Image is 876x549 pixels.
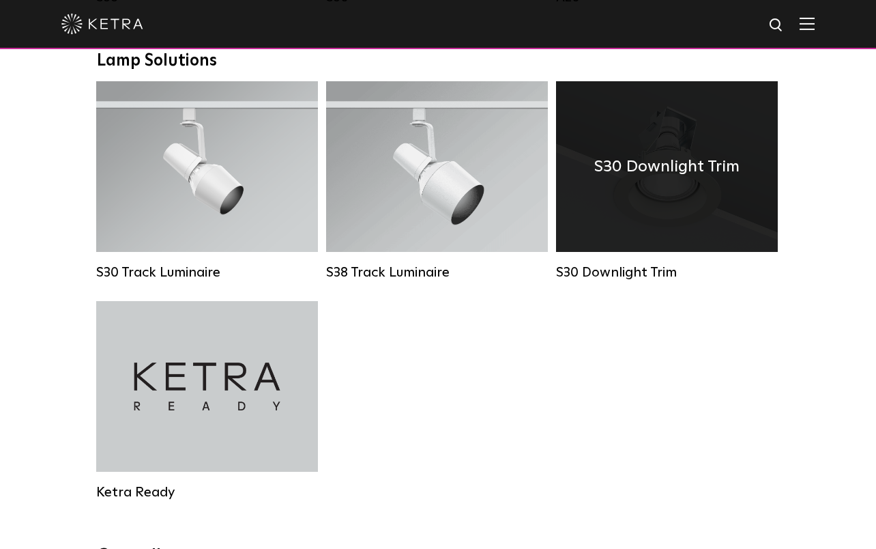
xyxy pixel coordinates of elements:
div: S30 Track Luminaire [96,264,318,281]
h4: S30 Downlight Trim [594,154,740,180]
a: S30 Track Luminaire Lumen Output:1100Colors:White / BlackBeam Angles:15° / 25° / 40° / 60° / 90°W... [96,81,318,281]
img: ketra-logo-2019-white [61,14,143,34]
img: search icon [768,17,785,34]
div: S30 Downlight Trim [556,264,778,281]
div: Ketra Ready [96,484,318,501]
div: S38 Track Luminaire [326,264,548,281]
div: Lamp Solutions [97,51,779,71]
a: S30 Downlight Trim S30 Downlight Trim [556,81,778,281]
a: S38 Track Luminaire Lumen Output:1100Colors:White / BlackBeam Angles:10° / 25° / 40° / 60°Wattage... [326,81,548,281]
img: Hamburger%20Nav.svg [800,17,815,30]
a: Ketra Ready Ketra Ready [96,301,318,501]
